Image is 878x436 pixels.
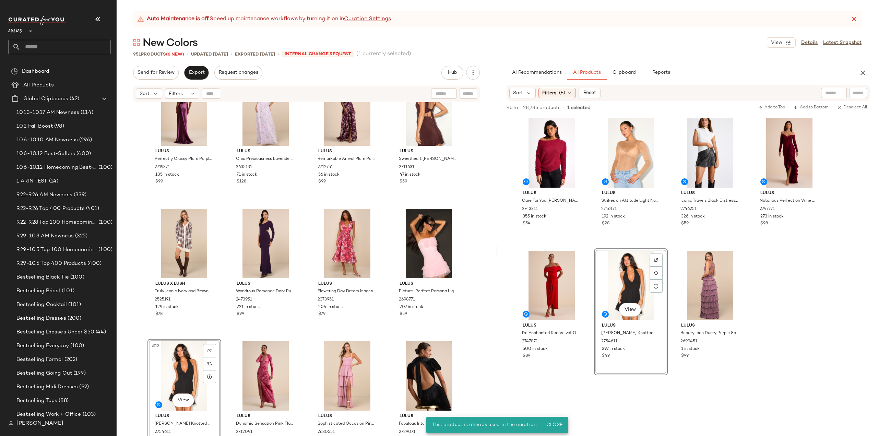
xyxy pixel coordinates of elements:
[72,191,87,199] span: (339)
[318,429,335,435] span: 2630551
[16,191,72,199] span: 9.22-9.26 AM Newness
[771,40,782,46] span: View
[523,214,546,220] span: 355 in stock
[318,281,376,287] span: Lulus
[237,172,257,178] span: 71 in stock
[680,198,738,204] span: Iconic Travels Black Distressed Vegan Leather Cargo Skort
[760,206,775,212] span: 2747771
[97,219,112,226] span: (100)
[399,164,414,170] span: 2711631
[313,341,382,411] img: 12420621_2630551.jpg
[559,90,565,97] span: (5)
[399,288,457,295] span: Picture-Perfect Persona Light Pink Mesh Bow Ruched Mini Dress
[512,70,562,75] span: AI Recommendations
[399,421,457,427] span: Fabulous Intuition Black Velvet Backless Column Midi Dress
[602,214,625,220] span: 192 in stock
[318,288,376,295] span: Flowering Day Dream Magenta Floral Organza Midi Bubble Dress
[612,70,636,75] span: Clipboard
[236,156,294,162] span: Chic Preciousness Lavender Floral Organza Bustier Maxi Dress
[150,209,219,278] img: 12259341_2525191.jpg
[97,164,112,172] span: (100)
[155,164,170,170] span: 2719371
[399,429,415,435] span: 2729071
[680,206,697,212] span: 2746251
[137,15,391,23] div: Speed up maintenance workflows by turning it on in
[676,251,745,320] img: 2699451_01_hero.jpg
[155,172,179,178] span: 185 in stock
[318,164,333,170] span: 2712751
[318,311,325,317] span: $79
[567,104,591,111] span: 1 selected
[16,287,60,295] span: Bestselling Bridal
[150,341,219,411] img: 2754611_01_hero_2025-09-30.jpg
[237,304,260,310] span: 221 in stock
[278,51,279,58] span: •
[523,353,530,359] span: $89
[513,90,523,97] span: Sort
[507,104,520,111] span: 961 of
[602,190,660,197] span: Lulus
[400,149,458,155] span: Lulus
[522,198,580,204] span: Care For You [PERSON_NAME] Red Eyelash Knit Cowl Neck Reversible Sweater
[86,260,102,268] span: (400)
[16,342,69,350] span: Bestselling Everyday
[16,369,72,377] span: Bestselling Going Out
[23,81,54,89] span: All Products
[191,51,228,58] p: updated [DATE]
[601,330,659,337] span: [PERSON_NAME] Knotted Halter Mini Dress
[207,349,212,353] img: svg%3e
[140,90,150,97] span: Sort
[8,421,14,426] img: svg%3e
[75,150,91,158] span: (400)
[681,214,705,220] span: 326 in stock
[16,420,63,428] span: [PERSON_NAME]
[823,39,862,46] a: Latest Snapshot
[760,190,818,197] span: Lulus
[681,346,700,352] span: 1 in stock
[282,51,354,57] span: INTERNAL CHANGE REQUEST
[8,16,67,25] img: cfy_white_logo.C9jOOHJF.svg
[579,88,601,98] button: Reset
[85,205,99,213] span: (401)
[147,15,210,23] strong: Auto Maintenance is off.
[522,206,538,212] span: 2743311
[78,383,89,391] span: (92)
[94,328,106,336] span: (44)
[448,70,457,75] span: Hub
[681,353,689,359] span: $99
[619,303,641,317] button: View
[69,273,84,281] span: (100)
[523,104,560,111] span: 28,785 products
[601,339,617,345] span: 2754611
[16,246,97,254] span: 9.29-10.5 Top 100 Homecoming Products
[522,339,538,345] span: 2747871
[394,341,463,411] img: 2729071_01_hero_2025-09-08.jpg
[214,66,262,80] button: Request changes
[400,311,407,317] span: $59
[177,398,189,403] span: View
[400,304,423,310] span: 207 in stock
[793,105,829,110] span: Add to Bottom
[166,52,184,57] span: (6 New)
[760,214,784,220] span: 273 in stock
[399,297,415,303] span: 2698771
[834,104,870,112] button: Deselect All
[218,70,258,75] span: Request changes
[344,15,391,23] a: Curation Settings
[237,281,295,287] span: Lulus
[133,51,184,58] div: Products
[596,251,665,320] img: 2754611_01_hero_2025-09-30.jpg
[318,179,326,185] span: $99
[400,413,458,420] span: Lulus
[791,104,831,112] button: Add to Bottom
[143,36,198,50] span: New Colors
[155,304,179,310] span: 129 in stock
[22,68,49,75] span: Dashboard
[155,429,171,435] span: 2754611
[755,118,824,188] img: 2747771_02_front_2025-10-01.jpg
[16,397,57,405] span: Bestselling Tops
[676,118,745,188] img: 2746251_02_front_2025-09-30.jpg
[318,156,376,162] span: Remarkable Arrival Plum Purple Floral Sleeveless Maxi Dress
[400,281,458,287] span: Lulus
[231,341,300,411] img: 2712091_02_front_2025-09-05.jpg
